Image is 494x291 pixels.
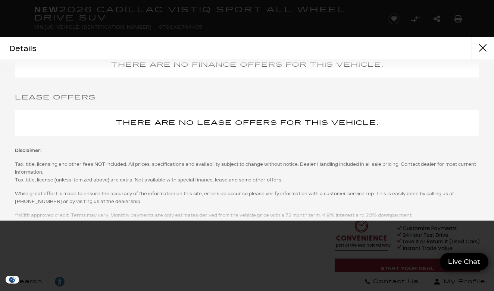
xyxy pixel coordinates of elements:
p: While great effort is made to ensure the accuracy of the information on this site, errors do occu... [15,190,479,206]
h5: There are no finance offers for this vehicle. [22,60,472,70]
h5: Lease Offers [15,92,479,103]
p: Tax, title, licensing and other fees NOT included. All prices, specifications and availability su... [15,161,479,184]
strong: Disclaimer: [15,148,41,153]
button: close [472,37,494,60]
span: Live Chat [444,257,484,266]
img: Opt-Out Icon [4,276,21,284]
h5: There are no lease offers for this vehicle. [22,118,472,128]
section: Click to Open Cookie Consent Modal [4,276,21,284]
p: **With approved credit. Terms may vary. Monthly payments are only estimates derived from the vehi... [15,212,479,219]
a: Live Chat [440,253,488,271]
